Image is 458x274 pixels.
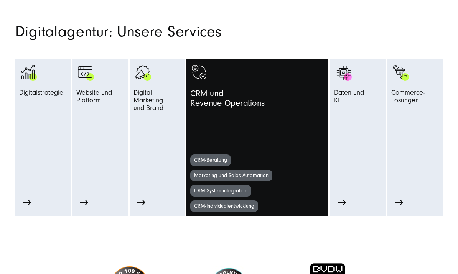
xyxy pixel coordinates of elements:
[391,89,439,108] span: Commerce-Lösungen
[190,200,258,212] a: CRM-Individualentwicklung
[190,63,325,154] a: Symbol mit einem Haken und einem Dollarzeichen. monetization-approve-business-products_white CRM ...
[190,170,272,181] a: Marketing und Sales Automation
[190,63,209,82] img: monetization-approve-business-products_white
[190,89,265,112] span: CRM und Revenue Operations
[190,185,251,197] a: CRM-Systemintegration
[19,63,67,170] a: analytics-graph-bar-business analytics-graph-bar-business_white Digitalstrategie
[76,63,124,154] a: Browser Symbol als Zeichen für Web Development - Digitalagentur SUNZINET programming-browser-prog...
[391,63,439,185] a: Bild eines Fingers, der auf einen schwarzen Einkaufswagen mit grünen Akzenten klickt: Digitalagen...
[334,63,382,139] a: KI 1 KI 1 Daten undKI
[190,154,231,166] a: CRM-Beratung
[334,89,364,108] span: Daten und KI
[76,89,124,108] span: Website und Platform
[15,25,380,39] h2: Digitalagentur: Unsere Services
[19,89,63,100] span: Digitalstrategie
[133,63,181,154] a: advertising-megaphone-business-products_black advertising-megaphone-business-products_white Digit...
[133,89,181,115] span: Digital Marketing und Brand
